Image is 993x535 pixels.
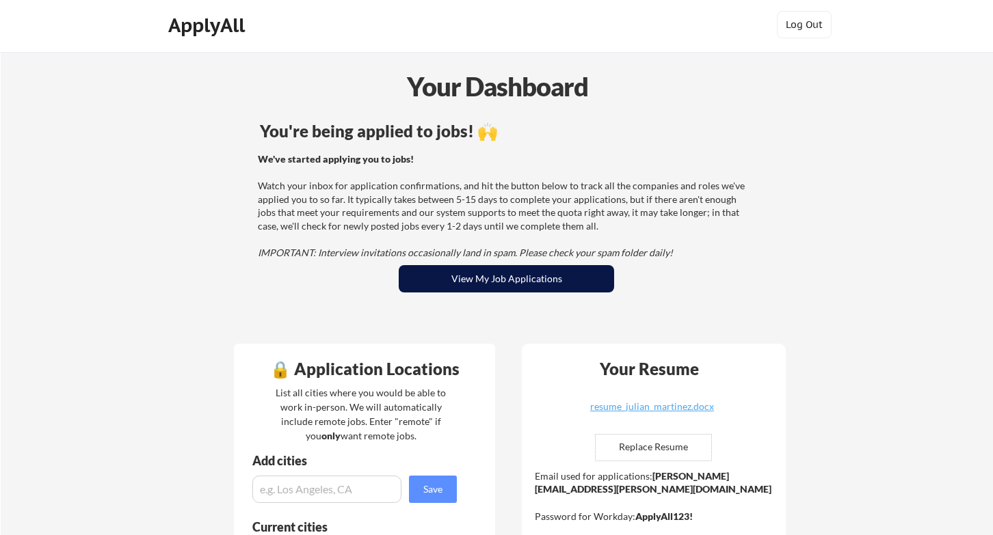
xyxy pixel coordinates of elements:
[777,11,832,38] button: Log Out
[409,476,457,503] button: Save
[570,402,733,411] div: resume_julian_martinez.docx
[1,67,993,106] div: Your Dashboard
[535,470,771,495] strong: [PERSON_NAME][EMAIL_ADDRESS][PERSON_NAME][DOMAIN_NAME]
[399,265,614,292] button: View My Job Applications
[252,454,460,467] div: Add cities
[570,402,733,423] a: resume_julian_martinez.docx
[252,476,401,503] input: e.g. Los Angeles, CA
[252,521,442,533] div: Current cities
[258,153,414,165] strong: We've started applying you to jobs!
[321,430,341,441] strong: only
[581,361,717,377] div: Your Resume
[260,123,753,139] div: You're being applied to jobs! 🙌
[258,152,751,260] div: Watch your inbox for application confirmations, and hit the button below to track all the compani...
[168,14,249,37] div: ApplyAll
[258,247,673,258] em: IMPORTANT: Interview invitations occasionally land in spam. Please check your spam folder daily!
[237,361,492,377] div: 🔒 Application Locations
[635,510,693,522] strong: ApplyAll123!
[267,385,455,443] div: List all cities where you would be able to work in-person. We will automatically include remote j...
